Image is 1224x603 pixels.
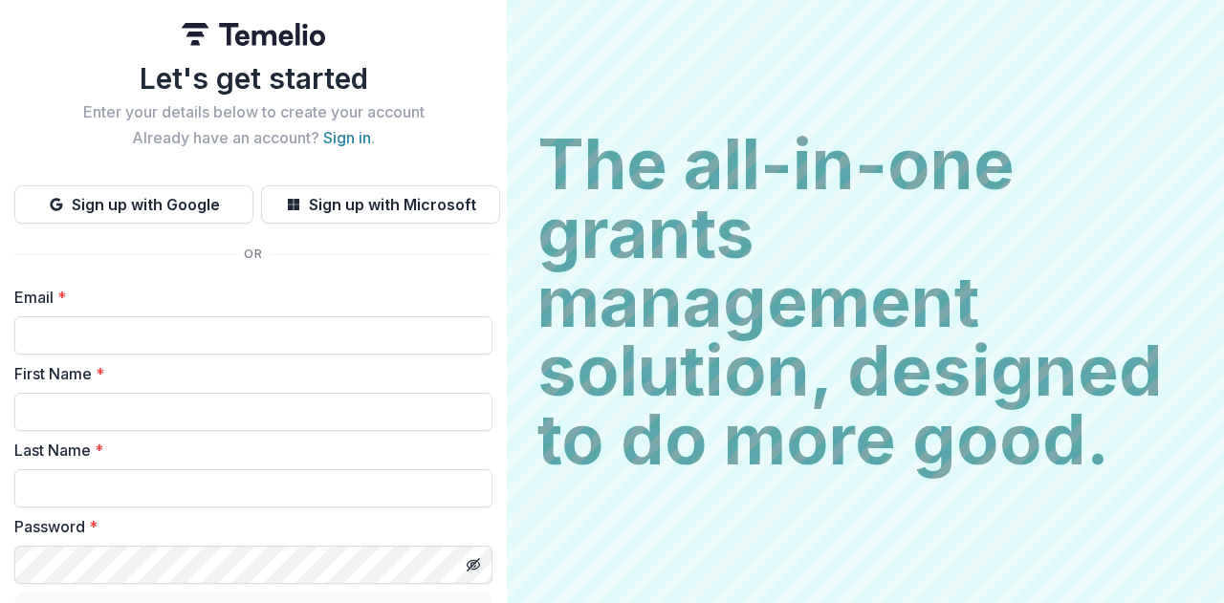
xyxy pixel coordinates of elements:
h1: Let's get started [14,61,492,96]
label: Email [14,286,481,309]
img: Temelio [182,23,325,46]
h2: Already have an account? . [14,129,492,147]
h2: Enter your details below to create your account [14,103,492,121]
label: Password [14,515,481,538]
a: Sign in [323,128,371,147]
button: Sign up with Google [14,185,253,224]
button: Sign up with Microsoft [261,185,500,224]
label: First Name [14,362,481,385]
label: Last Name [14,439,481,462]
button: Toggle password visibility [458,549,489,580]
